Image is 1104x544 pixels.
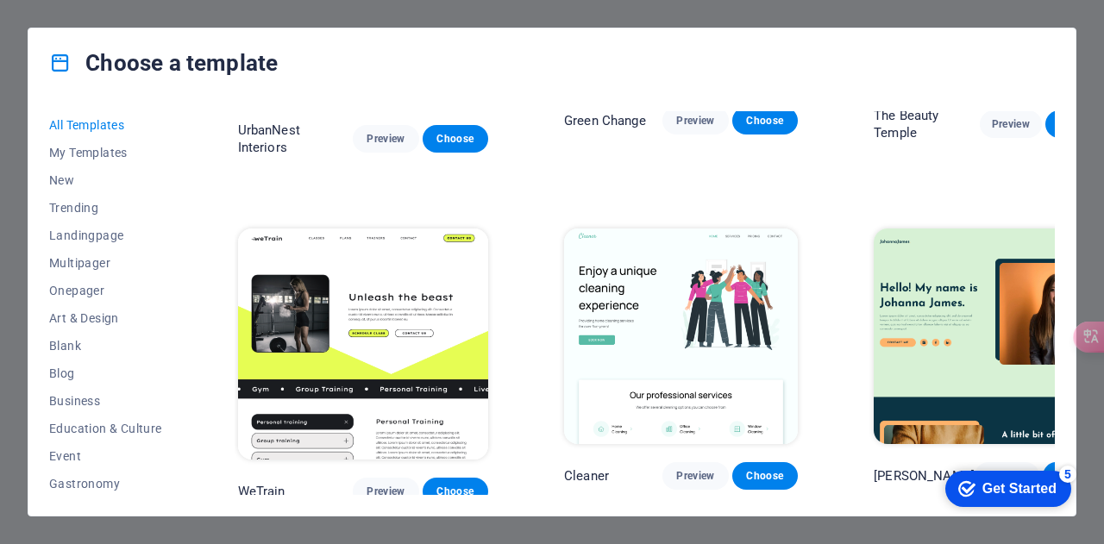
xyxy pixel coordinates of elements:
[49,49,278,77] h4: Choose a template
[423,478,488,505] button: Choose
[564,112,646,129] p: Green Change
[49,422,162,435] span: Education & Culture
[49,173,162,187] span: New
[49,332,162,360] button: Blank
[746,469,784,483] span: Choose
[564,228,798,444] img: Cleaner
[353,478,418,505] button: Preview
[436,132,474,146] span: Choose
[874,467,975,485] p: [PERSON_NAME]
[238,122,354,156] p: UrbanNest Interiors
[49,118,162,132] span: All Templates
[49,394,162,408] span: Business
[662,107,728,134] button: Preview
[423,125,488,153] button: Choose
[49,256,162,270] span: Multipager
[49,311,162,325] span: Art & Design
[874,107,980,141] p: The Beauty Temple
[49,284,162,297] span: Onepager
[49,339,162,353] span: Blank
[14,9,140,45] div: Get Started 5 items remaining, 0% complete
[732,462,798,490] button: Choose
[367,132,405,146] span: Preview
[49,228,162,242] span: Landingpage
[353,125,418,153] button: Preview
[49,201,162,215] span: Trending
[49,277,162,304] button: Onepager
[676,114,714,128] span: Preview
[49,304,162,332] button: Art & Design
[49,222,162,249] button: Landingpage
[49,449,162,463] span: Event
[367,485,405,498] span: Preview
[49,139,162,166] button: My Templates
[128,3,145,21] div: 5
[49,249,162,277] button: Multipager
[49,442,162,470] button: Event
[238,228,488,460] img: WeTrain
[564,467,609,485] p: Cleaner
[732,107,798,134] button: Choose
[746,114,784,128] span: Choose
[238,483,285,500] p: WeTrain
[49,166,162,194] button: New
[676,469,714,483] span: Preview
[49,470,162,497] button: Gastronomy
[49,366,162,380] span: Blog
[994,117,1028,131] span: Preview
[436,485,474,498] span: Choose
[49,477,162,491] span: Gastronomy
[49,387,162,415] button: Business
[49,415,162,442] button: Education & Culture
[662,462,728,490] button: Preview
[980,110,1042,138] button: Preview
[49,194,162,222] button: Trending
[49,111,162,139] button: All Templates
[51,19,125,34] div: Get Started
[49,360,162,387] button: Blog
[49,146,162,159] span: My Templates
